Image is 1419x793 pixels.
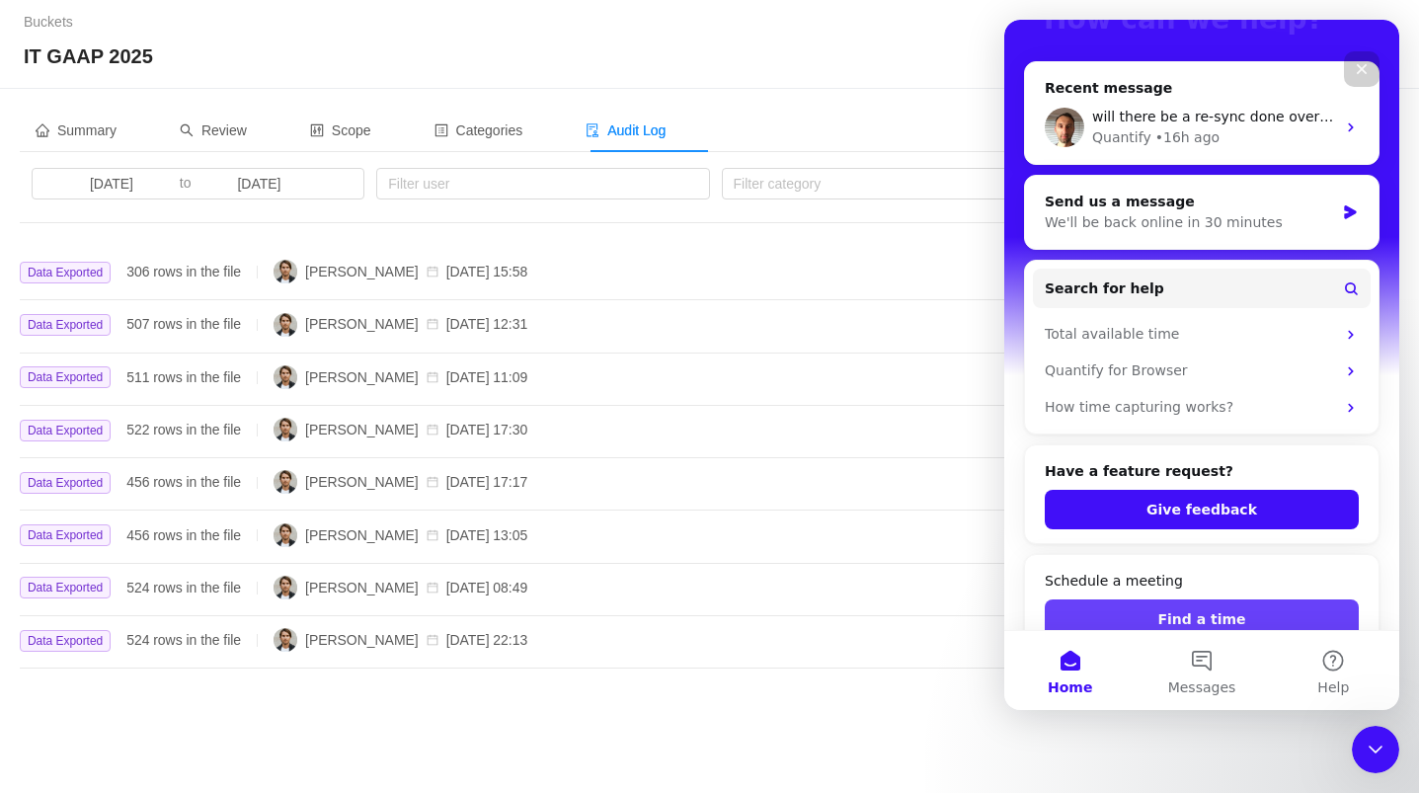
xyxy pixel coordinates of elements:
[88,89,601,105] span: will there be a re-sync done overnight or could you please kick off a sync?
[427,582,438,594] i: icon: calendar
[36,122,117,138] span: Summary
[388,174,688,194] div: Filter user
[126,474,241,490] span: 456 rows in the file
[126,580,241,595] span: 524 rows in the file
[151,108,215,128] div: • 16h ago
[446,474,528,490] span: [DATE] 17:17
[310,123,324,137] i: icon: control
[305,313,419,335] div: [PERSON_NAME]
[427,634,438,646] i: icon: calendar
[40,88,80,127] img: Profile image for George
[427,424,438,436] i: icon: calendar
[20,314,111,336] span: Data Exported
[446,422,528,437] span: [DATE] 17:30
[40,470,355,510] button: Give feedback
[40,304,331,325] div: Total available time
[40,193,330,213] div: We'll be back online in 30 minutes
[20,630,111,652] span: Data Exported
[274,628,297,652] img: SC
[264,611,395,690] button: Help
[20,41,375,145] div: Recent messageProfile image for Georgewill there be a re-sync done overnight or could you please ...
[310,122,371,138] span: Scope
[446,369,528,385] span: [DATE] 11:09
[274,523,297,547] img: SC
[586,122,666,138] span: Audit Log
[43,661,88,674] span: Home
[29,369,366,406] div: How time capturing works?
[313,661,345,674] span: Help
[305,366,419,388] div: [PERSON_NAME]
[20,155,375,230] div: Send us a messageWe'll be back online in 30 minutes
[40,441,355,462] h2: Have a feature request?
[1352,726,1399,773] iframe: Intercom live chat
[20,472,111,494] span: Data Exported
[427,529,438,541] i: icon: calendar
[427,318,438,330] i: icon: calendar
[446,316,528,332] span: [DATE] 12:31
[40,172,330,193] div: Send us a message
[305,419,419,440] div: [PERSON_NAME]
[305,577,419,598] div: [PERSON_NAME]
[29,296,366,333] div: Total available time
[20,262,111,283] span: Data Exported
[446,580,528,595] span: [DATE] 08:49
[36,123,49,137] i: icon: home
[180,122,247,138] span: Review
[274,313,297,337] img: SC
[274,418,297,441] img: SC
[305,471,419,493] div: [PERSON_NAME]
[274,365,297,389] img: SC
[192,173,328,195] input: End date
[24,40,165,72] span: IT GAAP 2025
[40,377,331,398] div: How time capturing works?
[340,32,375,67] div: Close
[446,527,528,543] span: [DATE] 13:05
[446,264,528,279] span: [DATE] 15:58
[29,249,366,288] button: Search for help
[434,122,523,138] span: Categories
[126,264,241,279] span: 306 rows in the file
[43,173,180,195] input: Start date
[427,266,438,278] i: icon: calendar
[40,580,355,619] button: Find a time
[274,576,297,599] img: SC
[1004,20,1399,710] iframe: Intercom live chat
[21,71,374,144] div: Profile image for Georgewill there be a re-sync done overnight or could you please kick off a syn...
[274,260,297,283] img: SC
[40,259,160,279] span: Search for help
[126,527,241,543] span: 456 rows in the file
[20,366,111,388] span: Data Exported
[734,174,1034,194] div: Filter category
[274,470,297,494] img: SC
[126,316,241,332] span: 507 rows in the file
[24,14,73,30] a: Buckets
[434,123,448,137] i: icon: profile
[305,629,419,651] div: [PERSON_NAME]
[305,261,419,282] div: [PERSON_NAME]
[88,108,147,128] div: Quantify
[40,58,355,79] div: Recent message
[180,123,194,137] i: icon: search
[40,551,355,572] div: Schedule a meeting
[164,661,232,674] span: Messages
[20,577,111,598] span: Data Exported
[586,123,599,137] i: icon: audit
[29,333,366,369] div: Quantify for Browser
[20,524,111,546] span: Data Exported
[40,341,331,361] div: Quantify for Browser
[126,369,241,385] span: 511 rows in the file
[126,422,241,437] span: 522 rows in the file
[427,371,438,383] i: icon: calendar
[427,476,438,488] i: icon: calendar
[446,632,528,648] span: [DATE] 22:13
[131,611,263,690] button: Messages
[305,524,419,546] div: [PERSON_NAME]
[126,632,241,648] span: 524 rows in the file
[20,420,111,441] span: Data Exported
